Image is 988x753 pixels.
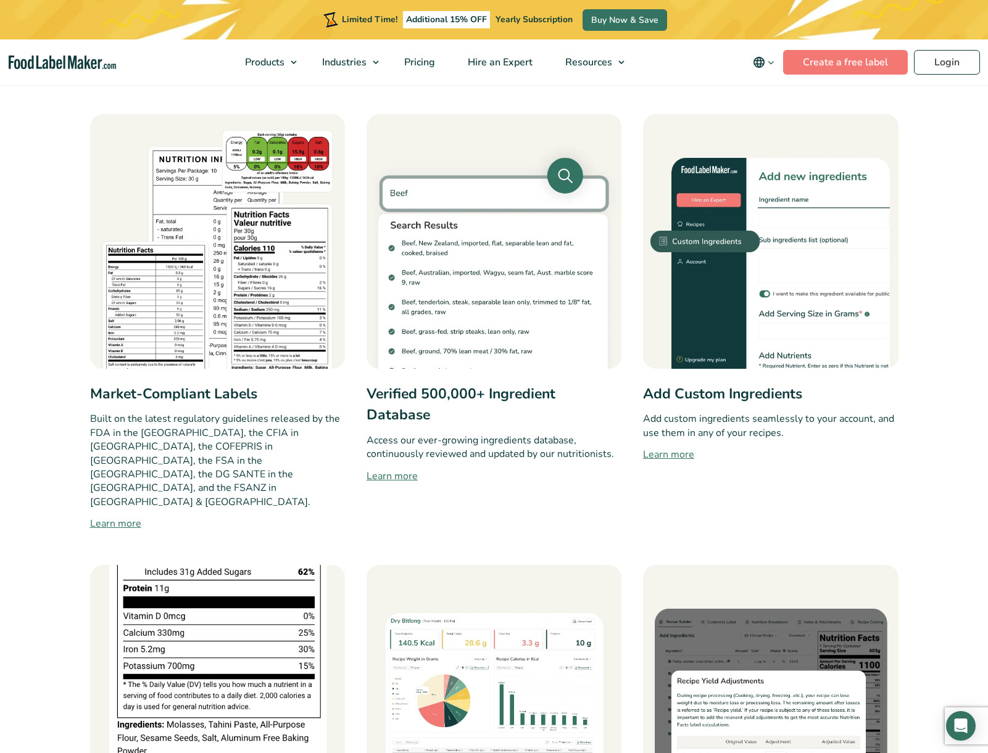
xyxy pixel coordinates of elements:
a: Login [914,50,980,75]
a: Hire an Expert [452,39,546,85]
span: Products [241,56,286,69]
span: Limited Time! [342,14,397,25]
span: Resources [562,56,613,69]
span: Additional 15% OFF [403,11,490,28]
span: Industries [318,56,368,69]
p: Add custom ingredients seamlessly to your account, and use them in any of your recipes. [643,412,898,440]
a: Create a free label [783,50,908,75]
a: Resources [549,39,631,85]
h3: Add Custom Ingredients [643,384,898,405]
span: Hire an Expert [464,56,534,69]
p: Built on the latest regulatory guidelines released by the FDA in the [GEOGRAPHIC_DATA], the CFIA ... [90,412,345,509]
p: Access our ever-growing ingredients database, continuously reviewed and updated by our nutritioni... [367,434,621,461]
a: Pricing [388,39,449,85]
a: Products [229,39,303,85]
a: Learn more [90,516,345,531]
h3: Verified 500,000+ Ingredient Database [367,384,621,426]
h3: Market-Compliant Labels [90,384,345,405]
a: Industries [306,39,385,85]
div: Open Intercom Messenger [946,711,976,741]
span: Pricing [401,56,436,69]
a: Buy Now & Save [583,9,667,31]
span: Yearly Subscription [496,14,573,25]
a: Learn more [367,469,621,483]
a: Learn more [643,447,898,462]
